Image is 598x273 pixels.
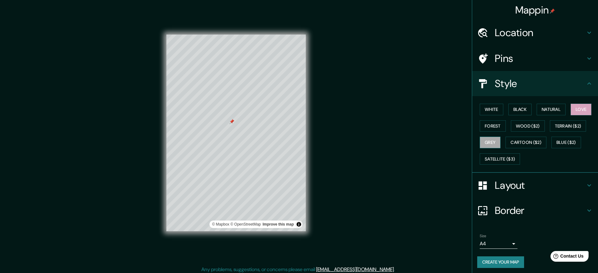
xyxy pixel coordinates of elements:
a: OpenStreetMap [230,222,261,227]
button: Cartoon ($2) [506,137,546,148]
button: Satellite ($3) [480,153,520,165]
iframe: Help widget launcher [542,248,591,266]
a: [EMAIL_ADDRESS][DOMAIN_NAME] [316,266,394,273]
h4: Style [495,77,585,90]
h4: Location [495,26,585,39]
h4: Mappin [515,4,555,16]
div: Border [472,198,598,223]
h4: Pins [495,52,585,65]
button: Black [508,104,532,115]
a: Map feedback [263,222,294,227]
button: Grey [480,137,500,148]
div: Layout [472,173,598,198]
h4: Layout [495,179,585,192]
button: Forest [480,120,506,132]
button: White [480,104,503,115]
div: A4 [480,239,517,249]
div: Pins [472,46,598,71]
a: Mapbox [212,222,229,227]
img: pin-icon.png [550,8,555,14]
div: Location [472,20,598,45]
button: Natural [537,104,566,115]
label: Size [480,233,486,239]
button: Love [571,104,591,115]
button: Toggle attribution [295,221,303,228]
div: Style [472,71,598,96]
button: Blue ($2) [551,137,581,148]
button: Terrain ($2) [550,120,586,132]
h4: Border [495,204,585,217]
button: Wood ($2) [511,120,545,132]
button: Create your map [477,256,524,268]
